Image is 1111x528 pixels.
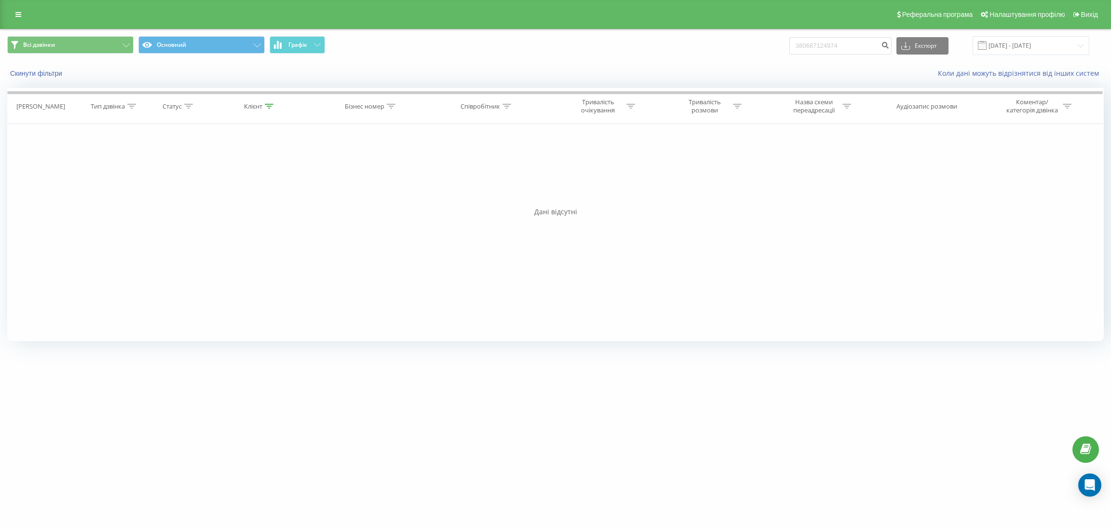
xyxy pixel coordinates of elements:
div: Назва схеми переадресації [788,98,840,114]
div: [PERSON_NAME] [16,102,65,111]
span: Всі дзвінки [23,41,55,49]
button: Всі дзвінки [7,36,134,54]
div: Тип дзвінка [91,102,125,111]
div: Статус [163,102,182,111]
div: Бізнес номер [345,102,384,111]
button: Експорт [896,37,948,55]
div: Співробітник [461,102,500,111]
div: Коментар/категорія дзвінка [1004,98,1060,114]
span: Налаштування профілю [989,11,1065,18]
span: Графік [288,42,307,48]
div: Аудіозапис розмови [896,102,957,111]
div: Тривалість очікування [572,98,624,114]
input: Пошук за номером [789,37,892,55]
button: Скинути фільтри [7,69,67,78]
span: Реферальна програма [902,11,973,18]
button: Графік [270,36,325,54]
button: Основний [138,36,265,54]
span: Вихід [1081,11,1098,18]
div: Дані відсутні [7,207,1104,217]
div: Клієнт [244,102,262,111]
div: Тривалість розмови [679,98,731,114]
a: Коли дані можуть відрізнятися вiд інших систем [938,69,1104,78]
div: Open Intercom Messenger [1078,473,1101,497]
